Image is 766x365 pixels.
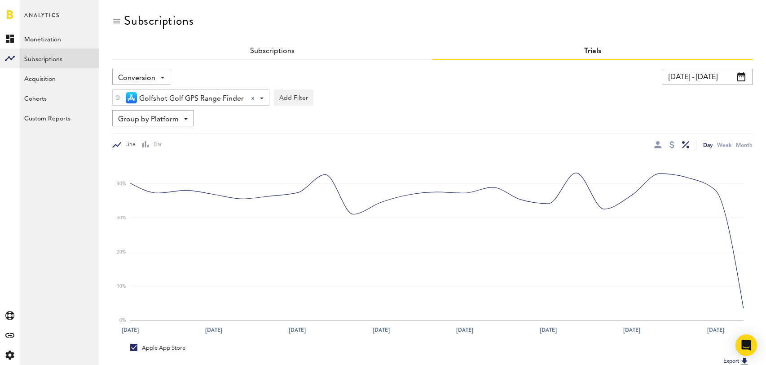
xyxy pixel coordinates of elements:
[274,89,313,106] button: Add Filter
[118,71,155,86] span: Conversion
[113,90,123,105] div: Delete
[124,13,194,28] div: Subscriptions
[736,140,753,150] div: Month
[150,141,162,149] span: Bar
[456,326,473,334] text: [DATE]
[122,326,139,334] text: [DATE]
[117,284,126,289] text: 10%
[623,326,640,334] text: [DATE]
[20,49,99,68] a: Subscriptions
[118,112,179,127] span: Group by Platform
[139,91,244,107] span: Golfshot Golf GPS Range Finder
[707,326,724,334] text: [DATE]
[117,181,126,186] text: 40%
[20,29,99,49] a: Monetization
[540,326,557,334] text: [DATE]
[117,249,126,254] text: 20%
[717,140,731,150] div: Week
[121,141,136,149] span: Line
[205,326,222,334] text: [DATE]
[735,334,757,356] div: Open Intercom Messenger
[20,108,99,128] a: Custom Reports
[126,92,137,103] img: 21.png
[24,10,60,29] span: Analytics
[115,94,120,101] img: trash_awesome_blue.svg
[20,68,99,88] a: Acquisition
[117,215,126,220] text: 30%
[130,344,185,352] div: Apple App Store
[251,97,255,100] div: Clear
[584,48,601,55] a: Trials
[373,326,390,334] text: [DATE]
[289,326,306,334] text: [DATE]
[250,48,295,55] a: Subscriptions
[703,140,713,150] div: Day
[119,318,126,323] text: 0%
[20,88,99,108] a: Cohorts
